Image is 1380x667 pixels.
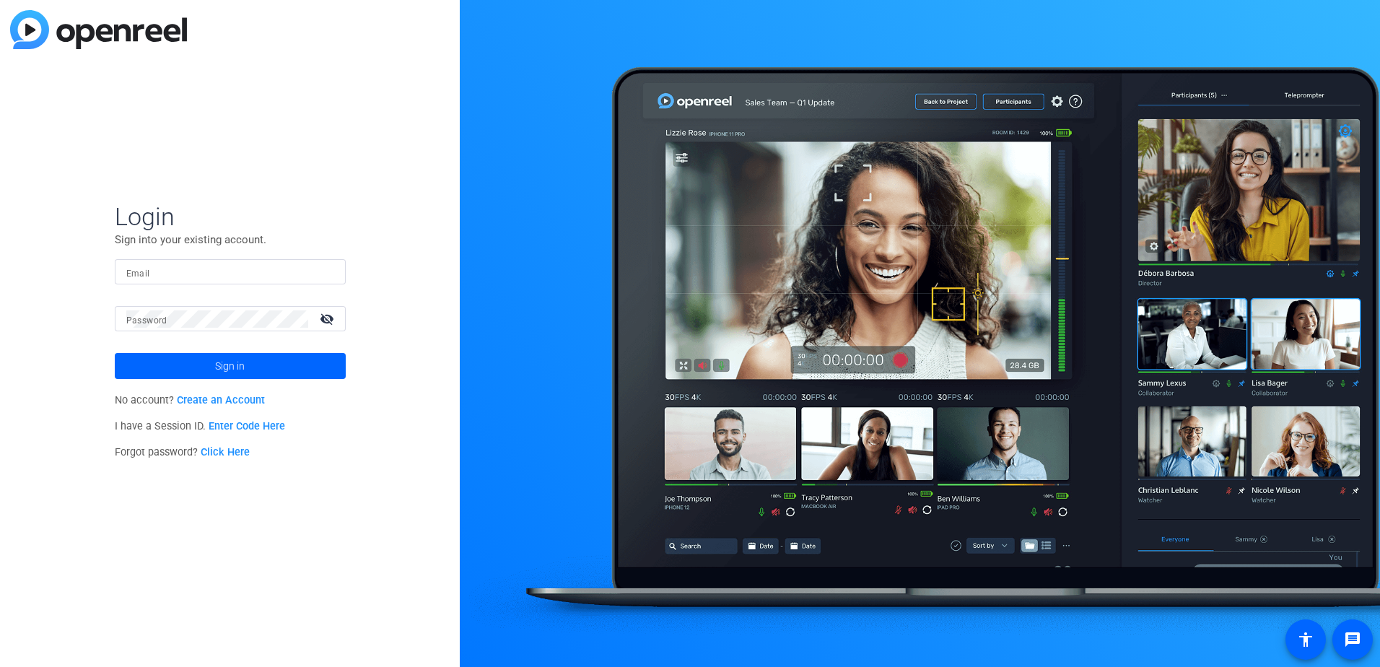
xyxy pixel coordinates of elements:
[115,420,286,432] span: I have a Session ID.
[126,263,334,281] input: Enter Email Address
[201,446,250,458] a: Click Here
[126,315,167,326] mat-label: Password
[115,232,346,248] p: Sign into your existing account.
[215,348,245,384] span: Sign in
[177,394,265,406] a: Create an Account
[126,269,150,279] mat-label: Email
[115,394,266,406] span: No account?
[115,201,346,232] span: Login
[115,353,346,379] button: Sign in
[1297,631,1314,648] mat-icon: accessibility
[115,446,250,458] span: Forgot password?
[10,10,187,49] img: blue-gradient.svg
[311,308,346,329] mat-icon: visibility_off
[1344,631,1361,648] mat-icon: message
[209,420,285,432] a: Enter Code Here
